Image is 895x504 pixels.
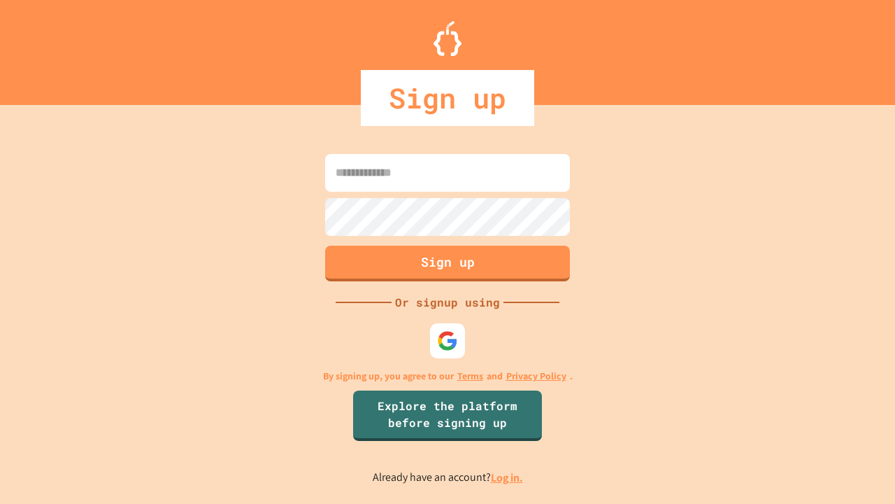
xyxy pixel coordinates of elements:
[325,246,570,281] button: Sign up
[491,470,523,485] a: Log in.
[506,369,566,384] a: Privacy Policy
[437,330,458,351] img: google-icon.svg
[323,369,573,384] p: By signing up, you agree to our and .
[457,369,483,384] a: Terms
[361,70,534,126] div: Sign up
[353,391,542,441] a: Explore the platform before signing up
[392,294,503,311] div: Or signup using
[373,469,523,486] p: Already have an account?
[434,21,461,56] img: Logo.svg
